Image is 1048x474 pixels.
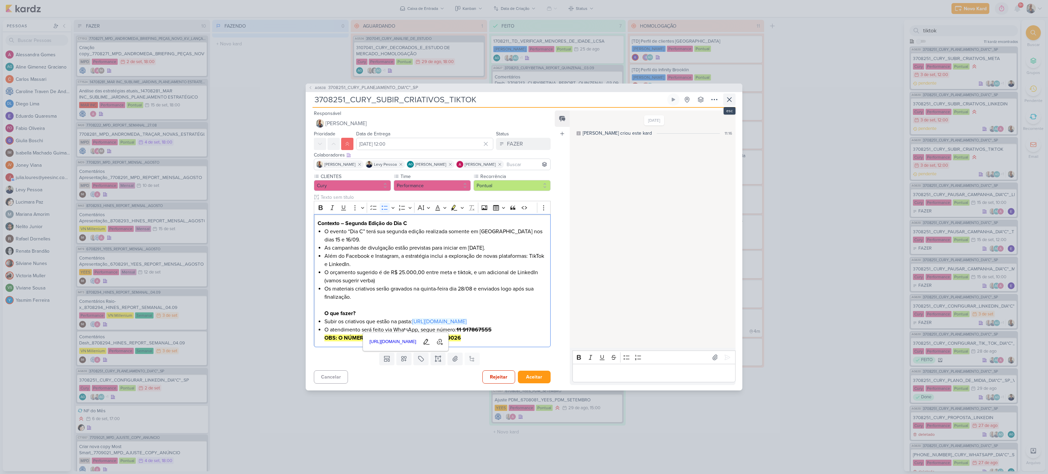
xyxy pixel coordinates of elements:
label: Data de Entrega [356,131,390,137]
label: CLIENTES [320,173,391,180]
div: Colaboradores [314,151,551,159]
span: Levy Pessoa [374,161,397,167]
input: Kard Sem Título [312,93,666,106]
input: Buscar [505,160,549,168]
li: O atendimento será feito via WhatsApp, segue número: [324,326,547,342]
li: Além do Facebook e Instagram, a estratégia inclui a exploração de novas plataformas: TikTok e Lin... [324,252,547,268]
button: Cancelar [314,370,348,384]
input: Texto sem título [319,194,551,201]
input: Select a date [356,138,493,150]
div: esc [724,107,736,115]
button: Cury [314,180,391,191]
strong: O que fazer? [324,310,355,317]
span: AG638 [314,85,327,90]
img: Levy Pessoa [366,161,373,168]
img: Alessandra Gomes [456,161,463,168]
img: Iara Santos [316,119,324,128]
label: Time [400,173,471,180]
label: Recorrência [480,173,551,180]
span: [PERSON_NAME] [324,161,355,167]
span: [PERSON_NAME] [325,119,367,128]
button: AG638 3708251_CURY_PLANEJAMENTO_DIA"C"_SP [308,85,418,91]
div: Editor toolbar [572,351,736,364]
a: [URL][DOMAIN_NAME] [367,337,419,347]
button: Pontual [474,180,551,191]
a: [URL][DOMAIN_NAME] [412,318,467,325]
span: [PERSON_NAME] [465,161,496,167]
label: Prioridade [314,131,335,137]
li: Subir os criativos que estão na pasta: [324,317,547,326]
img: Iara Santos [316,161,323,168]
span: 3708251_CURY_PLANEJAMENTO_DIA"C"_SP [328,85,418,91]
button: [PERSON_NAME] [314,117,551,130]
strong: 11 917867555 [456,326,492,333]
li: Os materiais criativos serão gravados na quinta-feira dia 28/08 e enviados logo após sua finaliza... [324,285,547,317]
span: [URL][DOMAIN_NAME] [367,338,419,346]
div: 11:16 [725,130,732,136]
div: FAZER [507,140,523,148]
div: [PERSON_NAME] criou este kard [583,130,652,137]
div: Aline Gimenez Graciano [407,161,414,168]
li: O orçamento sugerido é de R$ 25.000,00 entre meta e tiktok, e um adicional de LinkedIn (vamos sug... [324,268,547,285]
li: As campanhas de divulgação estão previstas para iniciar em [DATE]. [324,244,547,252]
span: [PERSON_NAME] [415,161,446,167]
button: Performance [394,180,471,191]
button: Aceitar [518,371,551,383]
button: Rejeitar [482,370,515,384]
div: Ligar relógio [671,97,676,102]
button: FAZER [496,138,551,150]
strong: Contexto – Segunda Edição do Dia C [318,220,407,227]
p: AG [408,163,413,166]
li: O evento “Dia C” terá sua segunda edição realizada somente em [GEOGRAPHIC_DATA] nos dias 15 e 16/09. [324,227,547,244]
div: Editor editing area: main [314,214,551,347]
div: Editor editing area: main [572,364,736,383]
div: Editor toolbar [314,201,551,214]
strong: OBS: O NÚMERO FOI ALTERADO PARA 11 99250-9026 [324,335,461,341]
label: Status [496,131,509,137]
label: Responsável [314,110,341,116]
